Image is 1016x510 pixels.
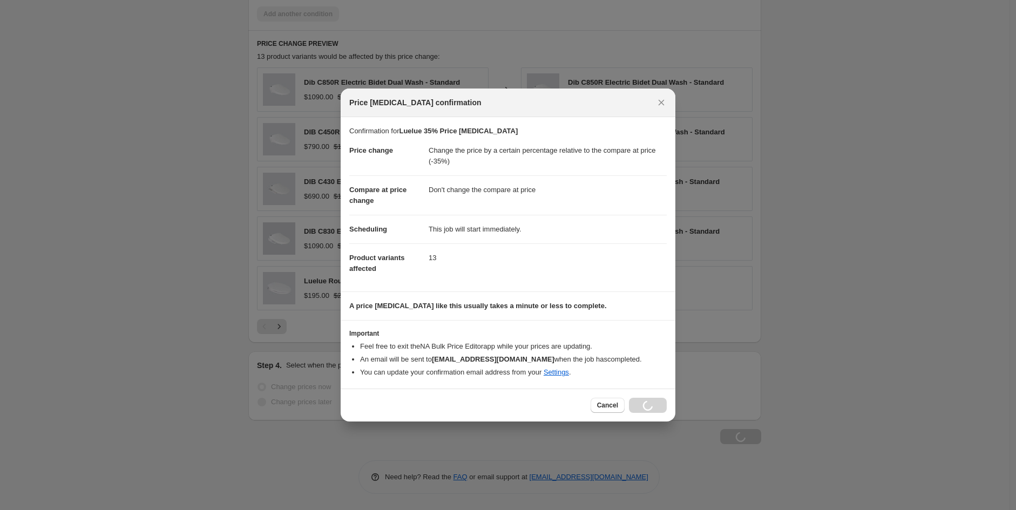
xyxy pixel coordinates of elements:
[429,175,667,204] dd: Don't change the compare at price
[349,329,667,338] h3: Important
[360,367,667,378] li: You can update your confirmation email address from your .
[544,368,569,376] a: Settings
[349,225,387,233] span: Scheduling
[432,355,554,363] b: [EMAIL_ADDRESS][DOMAIN_NAME]
[399,127,518,135] b: Luelue 35% Price [MEDICAL_DATA]
[654,95,669,110] button: Close
[429,137,667,175] dd: Change the price by a certain percentage relative to the compare at price (-35%)
[349,254,405,273] span: Product variants affected
[591,398,625,413] button: Cancel
[597,401,618,410] span: Cancel
[429,243,667,272] dd: 13
[349,146,393,154] span: Price change
[349,126,667,137] p: Confirmation for
[349,97,482,108] span: Price [MEDICAL_DATA] confirmation
[429,215,667,243] dd: This job will start immediately.
[349,186,407,205] span: Compare at price change
[349,302,607,310] b: A price [MEDICAL_DATA] like this usually takes a minute or less to complete.
[360,341,667,352] li: Feel free to exit the NA Bulk Price Editor app while your prices are updating.
[360,354,667,365] li: An email will be sent to when the job has completed .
